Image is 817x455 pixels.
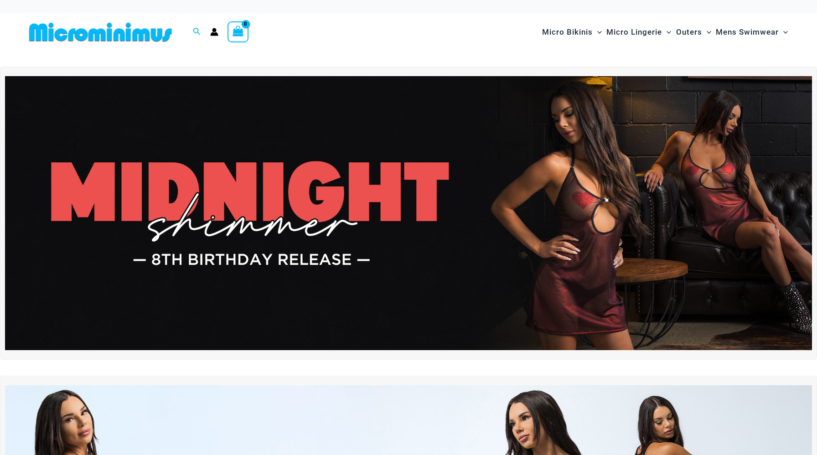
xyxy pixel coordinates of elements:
[26,22,176,42] img: MM SHOP LOGO FLAT
[714,18,790,46] a: Mens SwimwearMenu ToggleMenu Toggle
[604,18,673,46] a: Micro LingerieMenu ToggleMenu Toggle
[779,21,788,44] span: Menu Toggle
[674,18,714,46] a: OutersMenu ToggleMenu Toggle
[676,21,702,44] span: Outers
[538,17,791,47] nav: Site Navigation
[5,76,812,351] img: Midnight Shimmer Red Dress
[606,21,662,44] span: Micro Lingerie
[210,28,218,36] a: Account icon link
[193,26,201,38] a: Search icon link
[228,21,248,42] a: View Shopping Cart, empty
[540,18,604,46] a: Micro BikinisMenu ToggleMenu Toggle
[702,21,711,44] span: Menu Toggle
[542,21,593,44] span: Micro Bikinis
[662,21,671,44] span: Menu Toggle
[593,21,602,44] span: Menu Toggle
[716,21,779,44] span: Mens Swimwear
